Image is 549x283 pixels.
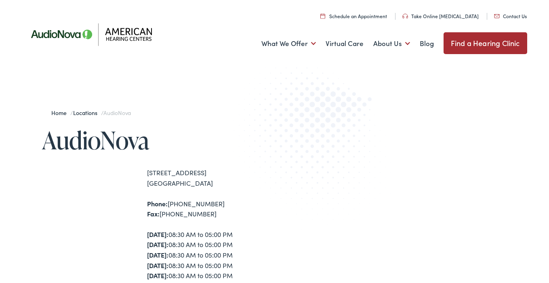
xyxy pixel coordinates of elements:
strong: Phone: [147,199,168,208]
a: Contact Us [494,13,527,19]
a: Home [51,109,70,117]
span: / / [51,109,131,117]
a: Blog [420,29,434,59]
a: What We Offer [261,29,316,59]
img: utility icon [402,14,408,19]
a: Virtual Care [326,29,364,59]
img: utility icon [320,13,325,19]
strong: [DATE]: [147,261,168,270]
strong: [DATE]: [147,250,168,259]
div: [PHONE_NUMBER] [PHONE_NUMBER] [147,199,274,219]
img: utility icon [494,14,500,18]
strong: [DATE]: [147,240,168,249]
strong: [DATE]: [147,271,168,280]
a: Locations [73,109,101,117]
a: About Us [373,29,410,59]
strong: [DATE]: [147,230,168,239]
a: Find a Hearing Clinic [444,32,527,54]
div: [STREET_ADDRESS] [GEOGRAPHIC_DATA] [147,168,274,188]
strong: Fax: [147,209,160,218]
h1: AudioNova [42,127,274,153]
a: Schedule an Appointment [320,13,387,19]
span: AudioNova [103,109,131,117]
a: Take Online [MEDICAL_DATA] [402,13,479,19]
